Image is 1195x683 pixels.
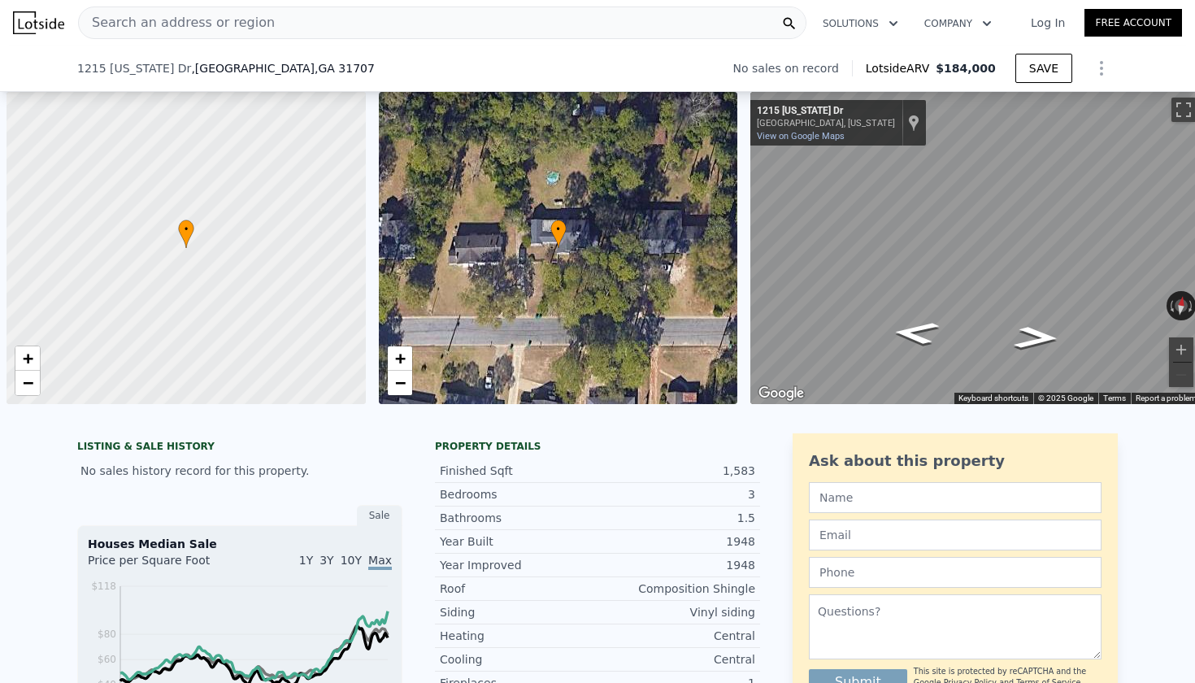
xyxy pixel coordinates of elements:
[440,581,597,597] div: Roof
[597,628,755,644] div: Central
[1015,54,1072,83] button: SAVE
[394,372,405,393] span: −
[936,62,996,75] span: $184,000
[440,557,597,573] div: Year Improved
[1167,291,1175,320] button: Rotate counterclockwise
[388,371,412,395] a: Zoom out
[15,371,40,395] a: Zoom out
[13,11,64,34] img: Lotside
[597,486,755,502] div: 3
[1169,363,1193,387] button: Zoom out
[757,118,895,128] div: [GEOGRAPHIC_DATA], [US_STATE]
[91,581,116,592] tspan: $118
[597,463,755,479] div: 1,583
[809,482,1102,513] input: Name
[757,131,845,141] a: View on Google Maps
[388,346,412,371] a: Zoom in
[597,651,755,668] div: Central
[866,60,936,76] span: Lotside ARV
[191,60,375,76] span: , [GEOGRAPHIC_DATA]
[872,316,958,350] path: Go West, Maryland Dr
[98,629,116,640] tspan: $80
[319,554,333,567] span: 3Y
[23,348,33,368] span: +
[754,383,808,404] a: Open this area in Google Maps (opens a new window)
[341,554,362,567] span: 10Y
[754,383,808,404] img: Google
[1011,15,1084,31] a: Log In
[98,654,116,665] tspan: $60
[1173,290,1190,321] button: Reset the view
[597,604,755,620] div: Vinyl siding
[23,372,33,393] span: −
[357,505,402,526] div: Sale
[178,220,194,248] div: •
[1038,394,1093,402] span: © 2025 Google
[77,60,191,76] span: 1215 [US_STATE] Dr
[809,450,1102,472] div: Ask about this property
[77,456,402,485] div: No sales history record for this property.
[299,554,313,567] span: 1Y
[88,552,240,578] div: Price per Square Foot
[995,321,1079,355] path: Go East, Maryland Dr
[908,114,919,132] a: Show location on map
[550,220,567,248] div: •
[809,557,1102,588] input: Phone
[440,510,597,526] div: Bathrooms
[440,651,597,668] div: Cooling
[597,557,755,573] div: 1948
[440,628,597,644] div: Heating
[77,440,402,456] div: LISTING & SALE HISTORY
[440,604,597,620] div: Siding
[440,486,597,502] div: Bedrooms
[958,393,1028,404] button: Keyboard shortcuts
[1084,9,1182,37] a: Free Account
[810,9,911,38] button: Solutions
[757,105,895,118] div: 1215 [US_STATE] Dr
[733,60,852,76] div: No sales on record
[550,222,567,237] span: •
[178,222,194,237] span: •
[15,346,40,371] a: Zoom in
[1085,52,1118,85] button: Show Options
[394,348,405,368] span: +
[440,533,597,550] div: Year Built
[597,510,755,526] div: 1.5
[88,536,392,552] div: Houses Median Sale
[368,554,392,570] span: Max
[1169,337,1193,362] button: Zoom in
[435,440,760,453] div: Property details
[315,62,375,75] span: , GA 31707
[79,13,275,33] span: Search an address or region
[809,520,1102,550] input: Email
[911,9,1005,38] button: Company
[597,581,755,597] div: Composition Shingle
[1103,394,1126,402] a: Terms (opens in new tab)
[440,463,597,479] div: Finished Sqft
[597,533,755,550] div: 1948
